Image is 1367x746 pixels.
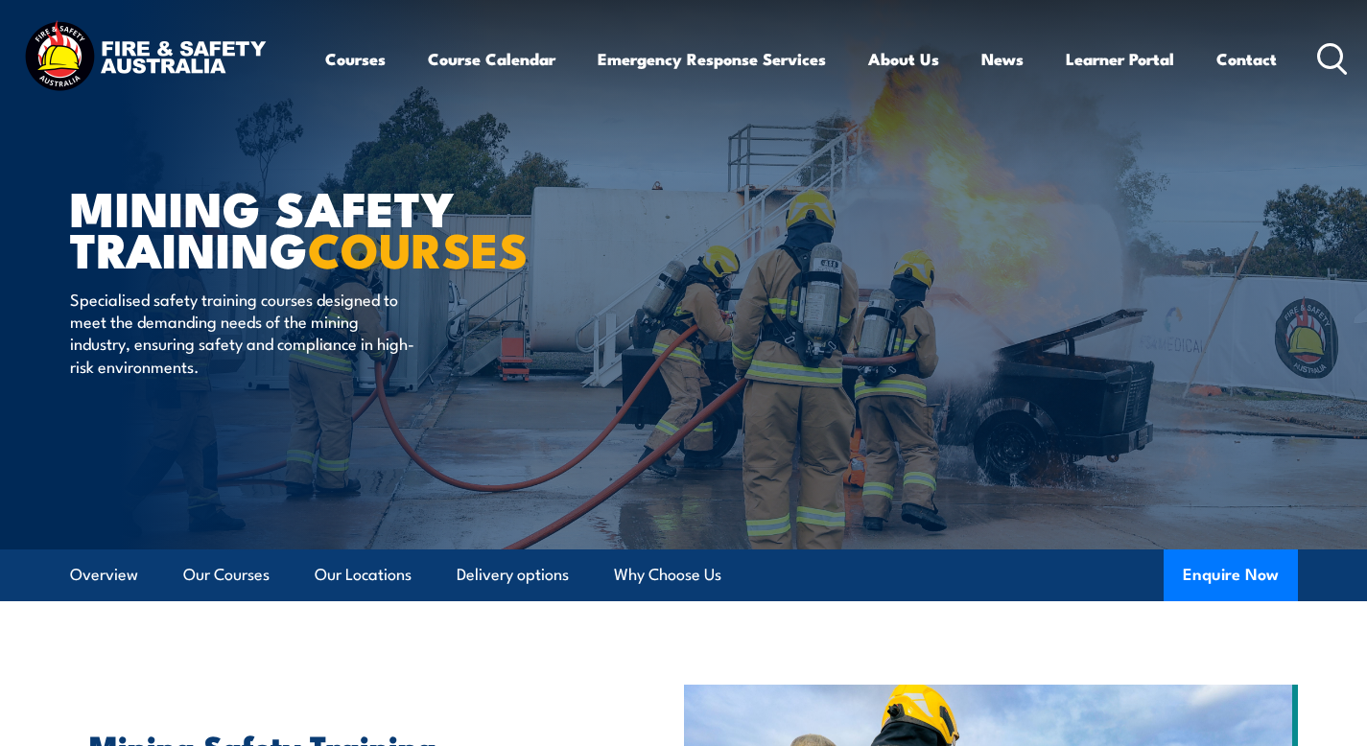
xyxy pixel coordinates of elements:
[981,34,1024,84] a: News
[1216,34,1277,84] a: Contact
[70,288,420,378] p: Specialised safety training courses designed to meet the demanding needs of the mining industry, ...
[70,186,544,268] h1: MINING SAFETY TRAINING
[457,549,569,600] a: Delivery options
[325,34,386,84] a: Courses
[428,34,555,84] a: Course Calendar
[308,211,528,285] strong: COURSES
[1066,34,1174,84] a: Learner Portal
[868,34,939,84] a: About Us
[614,549,721,600] a: Why Choose Us
[598,34,826,84] a: Emergency Response Services
[183,549,270,600] a: Our Courses
[70,549,138,600] a: Overview
[1164,549,1298,601] button: Enquire Now
[315,549,412,600] a: Our Locations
